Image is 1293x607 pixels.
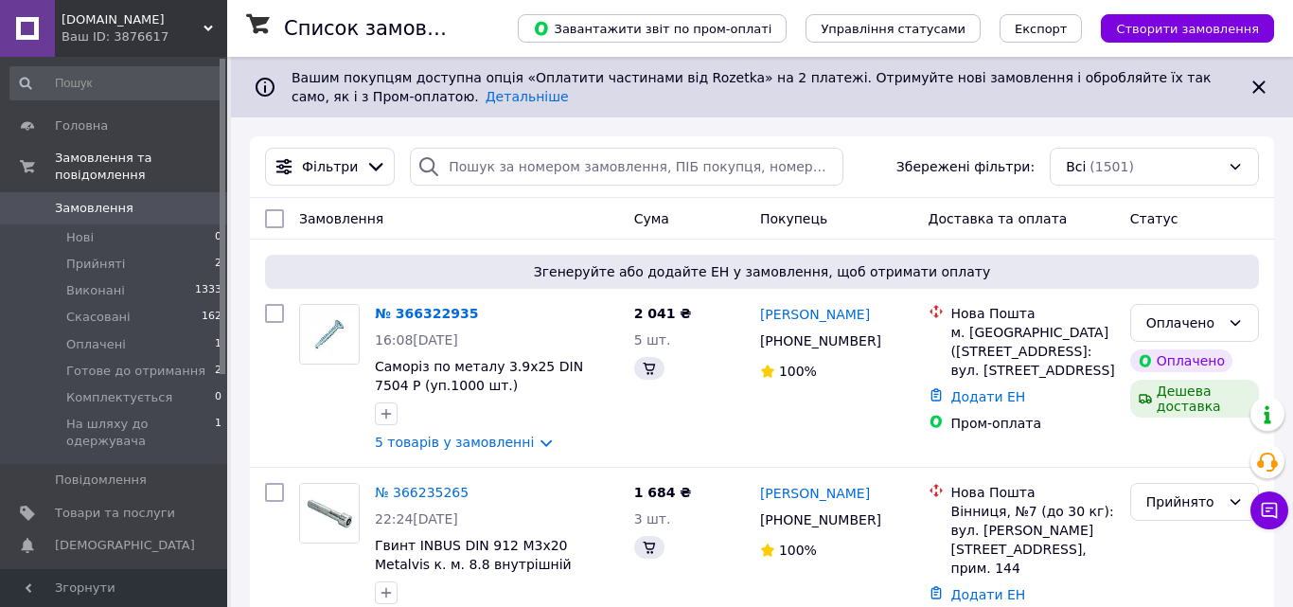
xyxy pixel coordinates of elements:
span: 1 684 ₴ [634,485,692,500]
span: 16:08[DATE] [375,332,458,348]
span: 2 041 ₴ [634,306,692,321]
div: Пром-оплата [951,414,1115,433]
img: Фото товару [300,305,359,364]
a: Додати ЕН [951,587,1026,602]
div: Ваш ID: 3876617 [62,28,227,45]
span: Повідомлення [55,472,147,489]
span: Комплектується [66,389,172,406]
span: 2 [215,256,221,273]
div: Оплачено [1146,312,1220,333]
span: Вашим покупцям доступна опція «Оплатити частинами від Rozetka» на 2 платежі. Отримуйте нові замов... [292,70,1211,104]
span: keyfasteners.com.ua [62,11,204,28]
span: Замовлення [299,211,383,226]
div: Нова Пошта [951,483,1115,502]
span: Замовлення та повідомлення [55,150,227,184]
span: 2 [215,363,221,380]
a: Додати ЕН [951,389,1026,404]
span: Готове до отримання [66,363,205,380]
span: 100% [779,543,817,558]
a: [PERSON_NAME] [760,305,870,324]
button: Управління статусами [806,14,981,43]
img: Фото товару [300,484,359,543]
span: Статус [1130,211,1178,226]
span: Cума [634,211,669,226]
a: Детальніше [486,89,569,104]
span: Доставка та оплата [929,211,1068,226]
div: [PHONE_NUMBER] [756,507,885,533]
a: № 366235265 [375,485,469,500]
button: Завантажити звіт по пром-оплаті [518,14,787,43]
span: 0 [215,229,221,246]
div: [PHONE_NUMBER] [756,328,885,354]
span: 100% [779,364,817,379]
div: Нова Пошта [951,304,1115,323]
span: Управління статусами [821,22,965,36]
span: 3 шт. [634,511,671,527]
span: Фільтри [302,157,358,176]
a: 5 товарів у замовленні [375,435,534,450]
button: Експорт [1000,14,1083,43]
div: Вінниця, №7 (до 30 кг): вул. [PERSON_NAME][STREET_ADDRESS], прим. 144 [951,502,1115,578]
span: 1 [215,336,221,353]
span: Виконані [66,282,125,299]
span: Створити замовлення [1116,22,1259,36]
span: Покупець [760,211,827,226]
input: Пошук [9,66,223,100]
span: 1333 [195,282,221,299]
span: Всі [1066,157,1086,176]
span: Нові [66,229,94,246]
span: Експорт [1015,22,1068,36]
a: Саморіз по металу 3.9х25 DIN 7504 P (уп.1000 шт.) [375,359,583,393]
span: Збережені фільтри: [896,157,1035,176]
span: 0 [215,389,221,406]
span: 22:24[DATE] [375,511,458,527]
button: Чат з покупцем [1250,491,1288,529]
input: Пошук за номером замовлення, ПІБ покупця, номером телефону, Email, номером накладної [410,148,843,186]
div: Оплачено [1130,349,1232,372]
span: 162 [202,309,221,326]
span: Оплачені [66,336,126,353]
a: Фото товару [299,483,360,544]
div: Дешева доставка [1130,380,1259,418]
span: Прийняті [66,256,125,273]
a: Фото товару [299,304,360,365]
h1: Список замовлень [284,17,476,40]
span: 1 [215,416,221,450]
div: м. [GEOGRAPHIC_DATA] ([STREET_ADDRESS]: вул. [STREET_ADDRESS] [951,323,1115,380]
a: № 366322935 [375,306,478,321]
span: Завантажити звіт по пром-оплаті [533,20,771,37]
div: Прийнято [1146,491,1220,512]
span: [DEMOGRAPHIC_DATA] [55,537,195,554]
span: Замовлення [55,200,133,217]
a: [PERSON_NAME] [760,484,870,503]
span: Товари та послуги [55,505,175,522]
span: На шляху до одержувача [66,416,215,450]
span: (1501) [1089,159,1134,174]
span: 5 шт. [634,332,671,348]
span: Згенеруйте або додайте ЕН у замовлення, щоб отримати оплату [273,262,1251,281]
a: Створити замовлення [1082,20,1274,35]
span: Скасовані [66,309,131,326]
span: Головна [55,117,108,134]
button: Створити замовлення [1101,14,1274,43]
